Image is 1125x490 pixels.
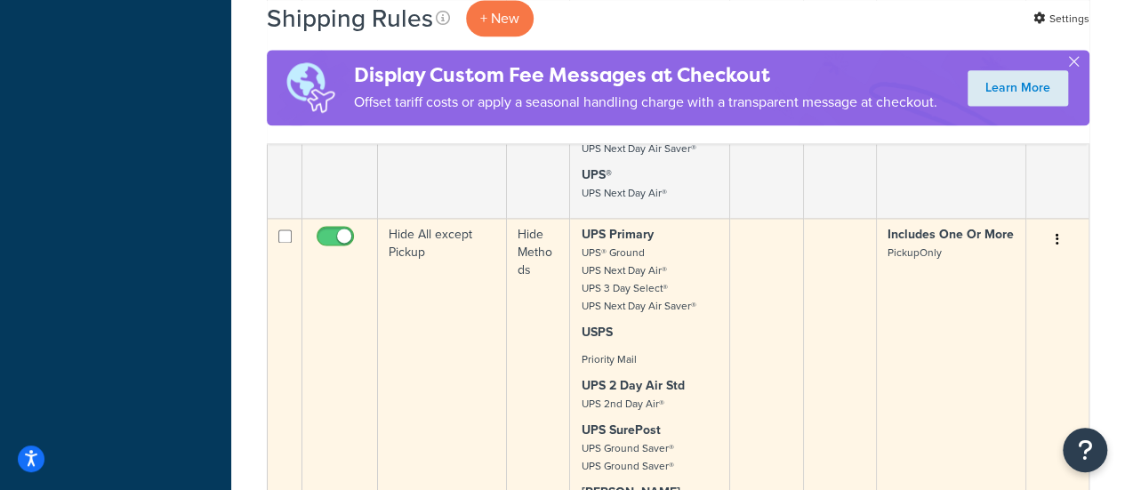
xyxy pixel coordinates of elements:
img: duties-banner-06bc72dcb5fe05cb3f9472aba00be2ae8eb53ab6f0d8bb03d382ba314ac3c341.png [267,50,354,125]
td: Surcharge [507,96,571,218]
strong: UPS SurePost [581,421,660,439]
h4: Display Custom Fee Messages at Checkout [354,60,937,90]
a: Settings [1033,6,1089,31]
strong: Includes One Or More [888,225,1014,244]
strong: UPS Primary [581,225,653,244]
strong: UPS 2 Day Air Std [581,376,684,395]
a: Learn More [968,70,1068,106]
small: UPS® Ground UPS Next Day Air® UPS 3 Day Select® UPS Next Day Air Saver® [581,245,695,314]
h1: Shipping Rules [267,1,433,36]
small: Priority Mail [581,351,636,367]
small: UPS 2nd Day Air® [581,396,663,412]
strong: UPS® [581,165,611,184]
button: Open Resource Center [1063,428,1107,472]
strong: USPS [581,323,612,341]
p: Offset tariff costs or apply a seasonal handling charge with a transparent message at checkout. [354,90,937,115]
small: UPS Ground Saver® UPS Ground Saver® [581,440,673,474]
td: Markup Next Day Air [378,96,507,218]
small: UPS Next Day Air® [581,185,666,201]
small: PickupOnly [888,245,942,261]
